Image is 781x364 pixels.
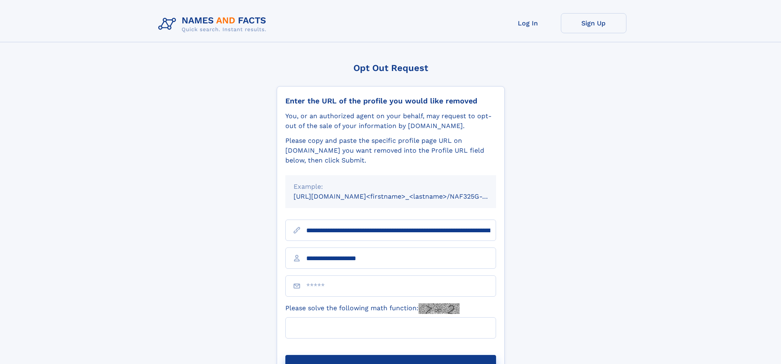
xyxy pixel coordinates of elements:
[285,96,496,105] div: Enter the URL of the profile you would like removed
[285,136,496,165] div: Please copy and paste the specific profile page URL on [DOMAIN_NAME] you want removed into the Pr...
[285,111,496,131] div: You, or an authorized agent on your behalf, may request to opt-out of the sale of your informatio...
[294,192,512,200] small: [URL][DOMAIN_NAME]<firstname>_<lastname>/NAF325G-xxxxxxxx
[155,13,273,35] img: Logo Names and Facts
[294,182,488,192] div: Example:
[285,303,460,314] label: Please solve the following math function:
[277,63,505,73] div: Opt Out Request
[561,13,626,33] a: Sign Up
[495,13,561,33] a: Log In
